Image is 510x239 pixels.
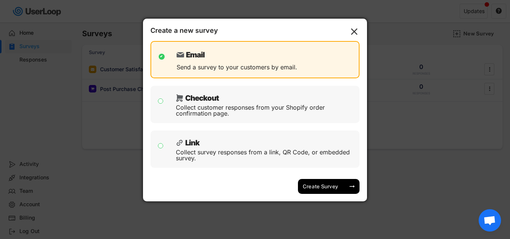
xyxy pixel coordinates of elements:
img: CheckoutMajor.svg [176,94,183,102]
div: Email [186,51,205,59]
div: Create a new survey [150,26,225,37]
a: Open chat [479,209,501,232]
button:  [348,26,360,37]
div: Send a survey to your customers by email. [177,64,297,70]
button: arrow_right_alt [348,183,356,190]
img: LinkMinor%20%281%29.svg [176,139,183,147]
img: EmailMajor.svg [177,51,184,59]
div: Create Survey [302,183,339,190]
div: Checkout [185,94,219,102]
div: Link [185,139,199,147]
div: Collect customer responses from your Shopify order confirmation page. [176,104,354,116]
div: Collect survey responses from a link, QR Code, or embedded survey. [176,149,354,161]
text:  [351,26,358,37]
